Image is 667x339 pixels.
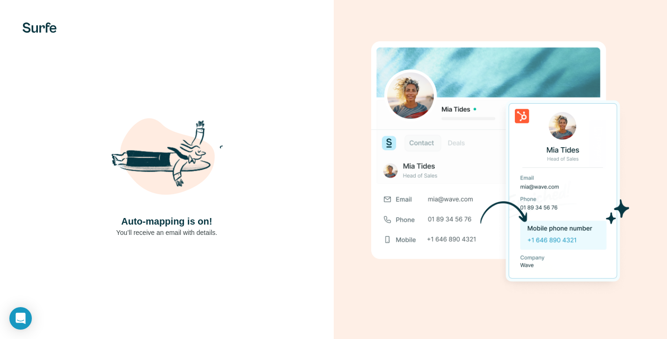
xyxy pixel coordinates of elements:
[22,23,57,33] img: Surfe's logo
[9,307,32,330] div: Open Intercom Messenger
[371,41,630,298] img: Download Success
[116,228,217,237] p: You’ll receive an email with details.
[110,102,223,215] img: Shaka Illustration
[121,215,212,228] h4: Auto-mapping is on!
